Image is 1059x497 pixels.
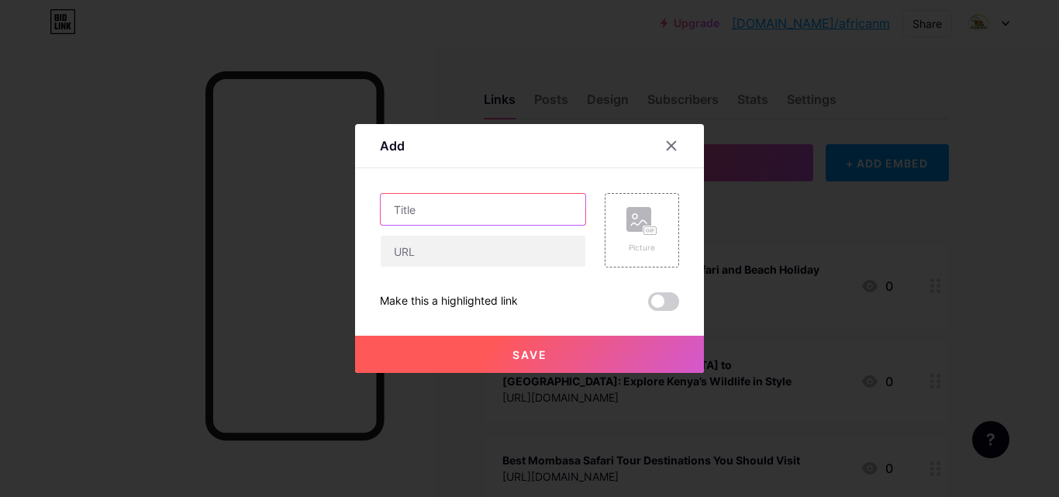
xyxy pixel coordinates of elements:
[380,136,405,155] div: Add
[380,292,518,311] div: Make this a highlighted link
[355,336,704,373] button: Save
[626,242,657,254] div: Picture
[381,236,585,267] input: URL
[512,348,547,361] span: Save
[381,194,585,225] input: Title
